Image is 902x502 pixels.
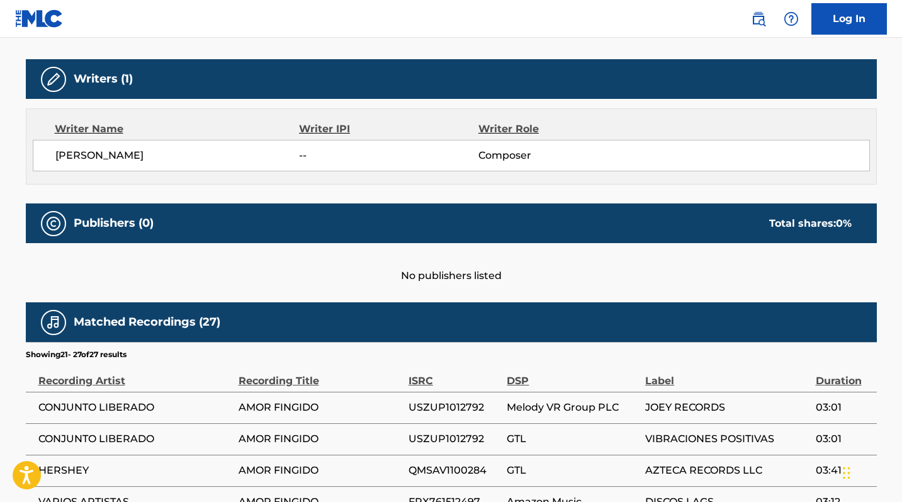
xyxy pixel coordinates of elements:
[645,463,809,478] span: AZTECA RECORDS LLC
[751,11,766,26] img: search
[38,360,232,389] div: Recording Artist
[816,360,871,389] div: Duration
[816,431,871,447] span: 03:01
[239,400,402,415] span: AMOR FINGIDO
[843,454,850,492] div: Arrastrar
[839,442,902,502] iframe: Chat Widget
[38,431,232,447] span: CONJUNTO LIBERADO
[746,6,771,31] a: Public Search
[409,431,501,447] span: USZUP1012792
[779,6,804,31] div: Help
[478,148,641,163] span: Composer
[507,463,639,478] span: GTL
[55,148,300,163] span: [PERSON_NAME]
[46,216,61,231] img: Publishers
[38,400,232,415] span: CONJUNTO LIBERADO
[409,360,501,389] div: ISRC
[299,148,478,163] span: --
[816,400,871,415] span: 03:01
[816,463,871,478] span: 03:41
[26,349,127,360] p: Showing 21 - 27 of 27 results
[645,431,809,447] span: VIBRACIONES POSITIVAS
[784,11,799,26] img: help
[55,122,300,137] div: Writer Name
[507,400,639,415] span: Melody VR Group PLC
[507,360,639,389] div: DSP
[839,442,902,502] div: Widget de chat
[239,360,402,389] div: Recording Title
[478,122,641,137] div: Writer Role
[74,72,133,86] h5: Writers (1)
[15,9,64,28] img: MLC Logo
[299,122,478,137] div: Writer IPI
[26,243,877,283] div: No publishers listed
[409,400,501,415] span: USZUP1012792
[239,463,402,478] span: AMOR FINGIDO
[74,216,154,231] h5: Publishers (0)
[645,360,809,389] div: Label
[769,216,852,231] div: Total shares:
[409,463,501,478] span: QMSAV1100284
[645,400,809,415] span: JOEY RECORDS
[74,315,220,329] h5: Matched Recordings (27)
[46,72,61,87] img: Writers
[38,463,232,478] span: HERSHEY
[239,431,402,447] span: AMOR FINGIDO
[46,315,61,330] img: Matched Recordings
[507,431,639,447] span: GTL
[811,3,887,35] a: Log In
[836,217,852,229] span: 0 %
